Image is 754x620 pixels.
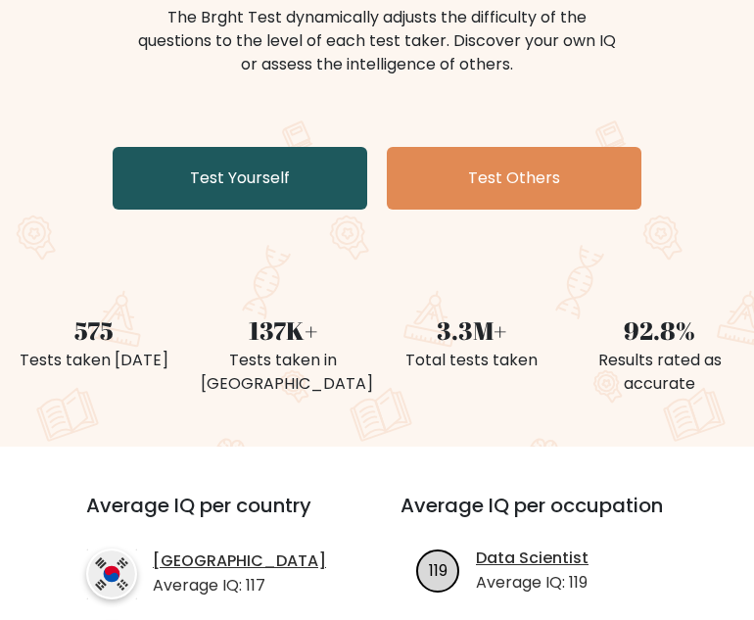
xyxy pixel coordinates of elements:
div: 3.3M+ [389,311,554,349]
div: Tests taken [DATE] [12,349,177,372]
a: [GEOGRAPHIC_DATA] [153,551,326,572]
h3: Average IQ per occupation [401,494,691,541]
div: The Brght Test dynamically adjusts the difficulty of the questions to the level of each test take... [132,6,622,76]
a: Test Others [387,147,641,210]
img: country [86,548,137,599]
a: Test Yourself [113,147,367,210]
text: 119 [429,559,448,582]
div: 92.8% [578,311,743,349]
div: 575 [12,311,177,349]
div: Results rated as accurate [578,349,743,396]
p: Average IQ: 117 [153,574,326,597]
h3: Average IQ per country [86,494,330,541]
a: Data Scientist [476,548,589,569]
div: Tests taken in [GEOGRAPHIC_DATA] [201,349,366,396]
div: 137K+ [201,311,366,349]
p: Average IQ: 119 [476,571,589,595]
div: Total tests taken [389,349,554,372]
